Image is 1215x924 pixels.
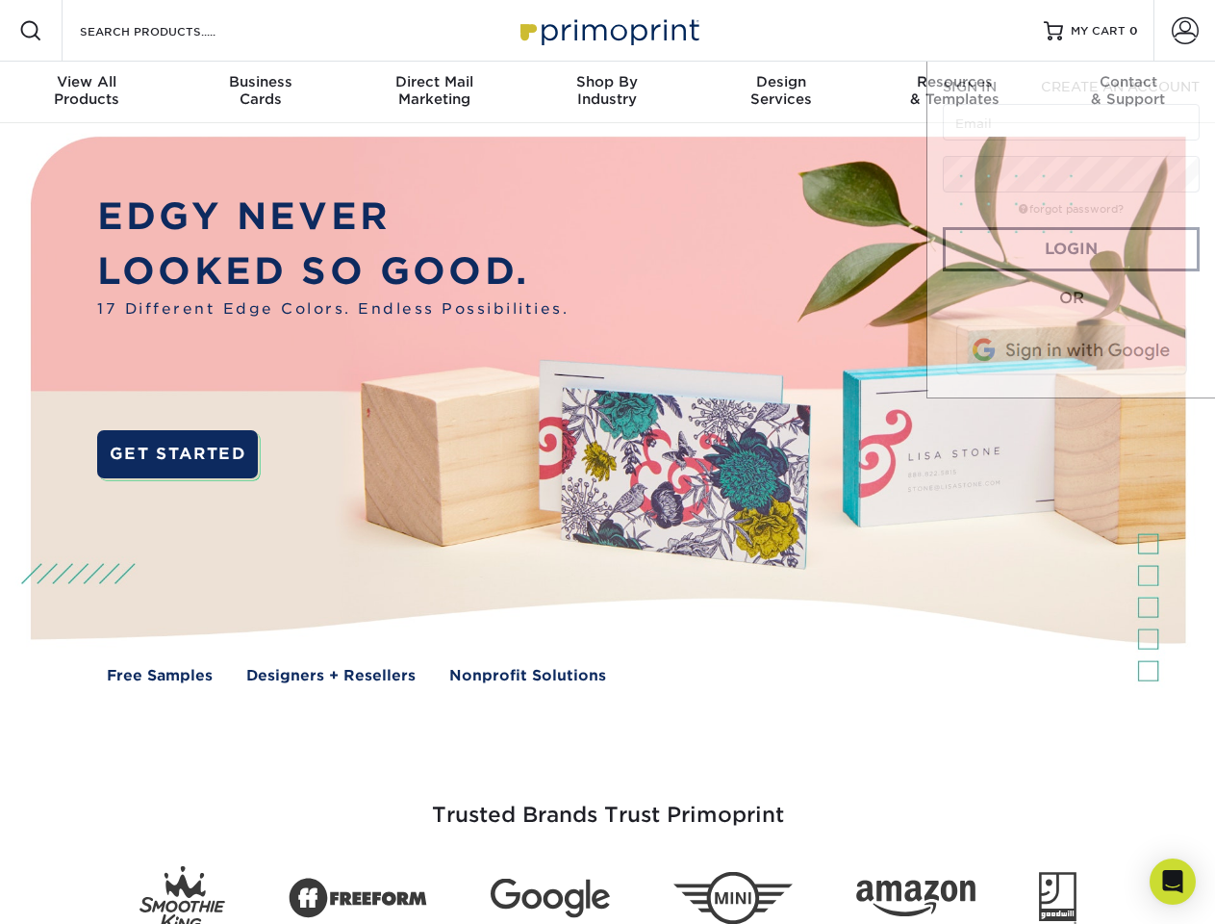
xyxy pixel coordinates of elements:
[78,19,266,42] input: SEARCH PRODUCTS.....
[449,665,606,687] a: Nonprofit Solutions
[520,73,694,90] span: Shop By
[943,287,1200,310] div: OR
[347,62,520,123] a: Direct MailMarketing
[45,757,1171,851] h3: Trusted Brands Trust Primoprint
[943,104,1200,141] input: Email
[868,62,1041,123] a: Resources& Templates
[1150,859,1196,905] div: Open Intercom Messenger
[868,73,1041,90] span: Resources
[520,62,694,123] a: Shop ByIndustry
[246,665,416,687] a: Designers + Resellers
[97,190,569,244] p: EDGY NEVER
[491,879,610,918] img: Google
[173,62,346,123] a: BusinessCards
[97,298,569,321] span: 17 Different Edge Colors. Endless Possibilities.
[347,73,520,90] span: Direct Mail
[173,73,346,108] div: Cards
[695,62,868,123] a: DesignServices
[512,10,704,51] img: Primoprint
[520,73,694,108] div: Industry
[97,430,258,478] a: GET STARTED
[868,73,1041,108] div: & Templates
[5,865,164,917] iframe: Google Customer Reviews
[856,881,975,917] img: Amazon
[695,73,868,108] div: Services
[1039,872,1076,924] img: Goodwill
[943,227,1200,271] a: Login
[1129,24,1138,38] span: 0
[347,73,520,108] div: Marketing
[1071,23,1126,39] span: MY CART
[943,79,997,94] span: SIGN IN
[97,244,569,299] p: LOOKED SO GOOD.
[107,665,213,687] a: Free Samples
[1041,79,1200,94] span: CREATE AN ACCOUNT
[173,73,346,90] span: Business
[695,73,868,90] span: Design
[1019,203,1124,216] a: forgot password?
